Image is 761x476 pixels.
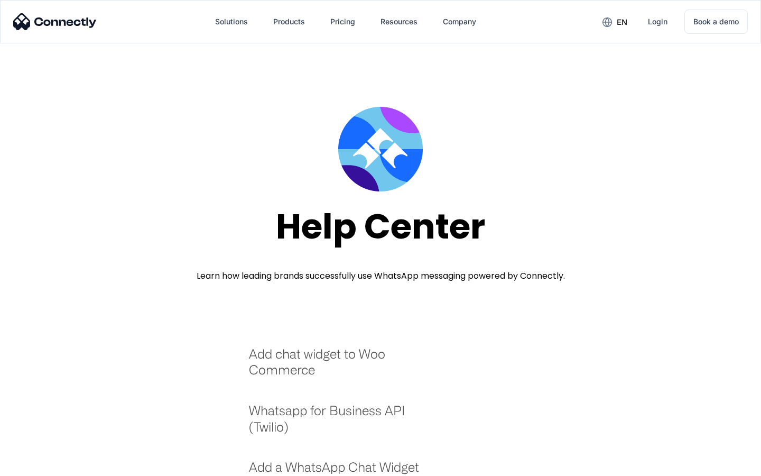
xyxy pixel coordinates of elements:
[197,270,565,282] div: Learn how leading brands successfully use WhatsApp messaging powered by Connectly.
[276,207,485,246] div: Help Center
[11,457,63,472] aside: Language selected: English
[380,14,417,29] div: Resources
[443,14,476,29] div: Company
[273,14,305,29] div: Products
[322,9,364,34] a: Pricing
[330,14,355,29] div: Pricing
[639,9,676,34] a: Login
[215,14,248,29] div: Solutions
[617,15,627,30] div: en
[684,10,748,34] a: Book a demo
[249,402,433,445] a: Whatsapp for Business API (Twilio)
[13,13,97,30] img: Connectly Logo
[249,346,433,389] a: Add chat widget to Woo Commerce
[648,14,667,29] div: Login
[21,457,63,472] ul: Language list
